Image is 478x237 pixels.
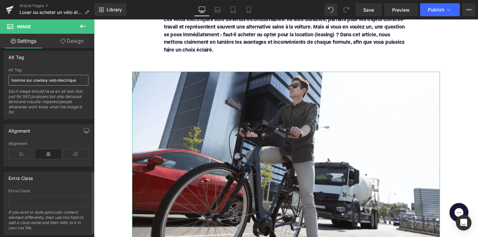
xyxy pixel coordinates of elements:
[363,6,374,13] span: Save
[210,3,225,16] a: Laptop
[428,7,444,12] span: Publish
[8,51,24,60] div: Alt Tag
[361,186,387,210] iframe: Gorgias live chat messenger
[8,189,88,193] div: Extra Class
[324,3,337,16] button: Undo
[384,3,418,16] a: Preview
[39,53,354,231] img: homme sur cowboy velo électrique
[8,124,31,134] div: Alignment
[8,89,88,119] div: Each image should have an alt text. Not just for SEO purposes but also because blind and visually...
[8,75,88,86] input: Your alt tags go here
[8,141,88,146] div: Alignment
[107,7,122,13] span: Library
[20,3,94,8] a: Article Pages
[8,68,88,72] div: Alt Tag
[462,3,475,16] button: More
[194,3,210,16] a: Desktop
[8,172,33,181] div: Extra Class
[225,3,241,16] a: Tablet
[392,6,410,13] span: Preview
[94,3,126,16] a: New Library
[340,3,353,16] button: Redo
[48,34,96,48] a: Design
[20,10,82,15] span: Louer ou acheter un vélo électrique : quelle option est faite pour vous ?
[420,3,460,16] button: Publish
[17,24,31,29] span: Image
[456,215,471,231] div: Open Intercom Messenger
[8,210,88,235] div: If you wish to style particular content element differently, then use this field to add a class n...
[241,3,257,16] a: Mobile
